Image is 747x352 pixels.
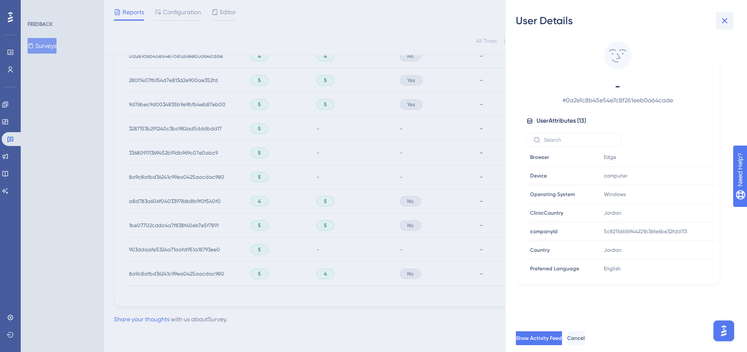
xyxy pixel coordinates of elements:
span: Browser [530,154,549,161]
span: Jordan [604,247,621,254]
span: Need Help? [20,2,54,13]
span: # 0a2e1c8b45e54e7c8f261eeb0a64cade [542,95,694,105]
iframe: UserGuiding AI Assistant Launcher [711,318,737,344]
span: User Attributes ( 13 ) [537,116,586,126]
span: - [542,79,694,93]
span: 5c8211d616944221b36fe6be32fdd113 [604,228,687,235]
span: companyId [530,228,558,235]
span: Jordan [604,209,621,216]
span: computer [604,172,628,179]
span: Preferred Language [530,265,579,272]
div: User Details [516,14,737,28]
span: Country [530,247,549,254]
button: Cancel [567,331,585,345]
span: Edge [604,154,616,161]
span: Show Activity Feed [516,335,562,342]
span: Device [530,172,547,179]
input: Search [544,137,614,143]
span: ClinicCountry [530,209,563,216]
button: Show Activity Feed [516,331,562,345]
span: English [604,265,621,272]
span: Windows [604,191,626,198]
span: Operating System [530,191,575,198]
span: Cancel [567,335,585,342]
